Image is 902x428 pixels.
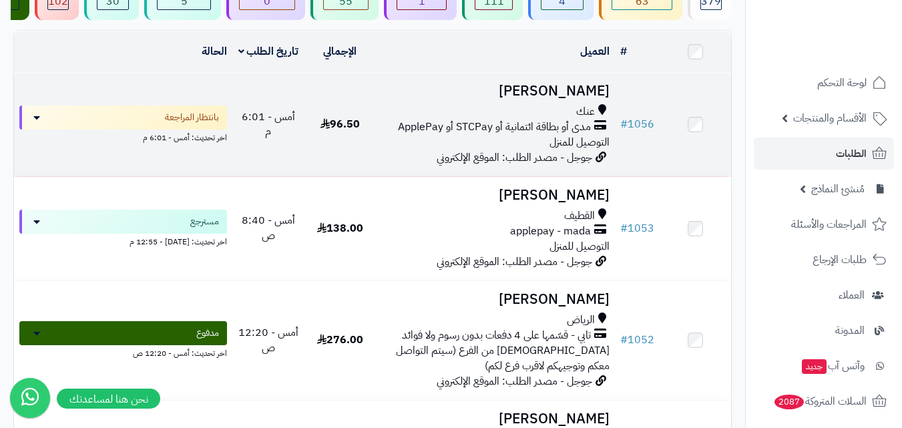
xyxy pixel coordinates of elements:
[813,250,867,269] span: طلبات الإرجاع
[620,332,628,348] span: #
[402,328,591,343] span: تابي - قسّمها على 4 دفعات بدون رسوم ولا فوائد
[754,208,894,240] a: المراجعات والأسئلة
[620,220,654,236] a: #1053
[549,238,610,254] span: التوصيل للمنزل
[801,357,865,375] span: وآتس آب
[437,254,592,270] span: جوجل - مصدر الطلب: الموقع الإلكتروني
[620,332,654,348] a: #1052
[754,67,894,99] a: لوحة التحكم
[567,312,595,328] span: الرياض
[317,332,363,348] span: 276.00
[835,321,865,340] span: المدونة
[381,411,610,427] h3: [PERSON_NAME]
[202,43,227,59] a: الحالة
[564,208,595,224] span: القطيف
[398,120,591,135] span: مدى أو بطاقة ائتمانية أو STCPay أو ApplePay
[620,116,628,132] span: #
[320,116,360,132] span: 96.50
[620,220,628,236] span: #
[238,43,299,59] a: تاريخ الطلب
[381,83,610,99] h3: [PERSON_NAME]
[549,134,610,150] span: التوصيل للمنزل
[754,279,894,311] a: العملاء
[773,392,867,411] span: السلات المتروكة
[510,224,591,239] span: applepay - mada
[317,220,363,236] span: 138.00
[242,109,295,140] span: أمس - 6:01 م
[811,180,865,198] span: مُنشئ النماذج
[836,144,867,163] span: الطلبات
[580,43,610,59] a: العميل
[196,327,219,340] span: مدفوع
[754,350,894,382] a: وآتس آبجديد
[620,116,654,132] a: #1056
[754,244,894,276] a: طلبات الإرجاع
[754,314,894,347] a: المدونة
[190,215,219,228] span: مسترجع
[165,111,219,124] span: بانتظار المراجعة
[381,292,610,307] h3: [PERSON_NAME]
[323,43,357,59] a: الإجمالي
[839,286,865,304] span: العملاء
[238,325,298,356] span: أمس - 12:20 ص
[774,395,804,409] span: 2087
[437,150,592,166] span: جوجل - مصدر الطلب: الموقع الإلكتروني
[817,73,867,92] span: لوحة التحكم
[754,385,894,417] a: السلات المتروكة2087
[754,138,894,170] a: الطلبات
[19,130,227,144] div: اخر تحديث: أمس - 6:01 م
[396,343,610,374] span: [DEMOGRAPHIC_DATA] من الفرع (سيتم التواصل معكم وتوجيهكم لاقرب فرع لكم)
[381,188,610,203] h3: [PERSON_NAME]
[242,212,295,244] span: أمس - 8:40 ص
[19,234,227,248] div: اخر تحديث: [DATE] - 12:55 م
[802,359,827,374] span: جديد
[576,104,595,120] span: عنك
[793,109,867,128] span: الأقسام والمنتجات
[791,215,867,234] span: المراجعات والأسئلة
[620,43,627,59] a: #
[19,345,227,359] div: اخر تحديث: أمس - 12:20 ص
[437,373,592,389] span: جوجل - مصدر الطلب: الموقع الإلكتروني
